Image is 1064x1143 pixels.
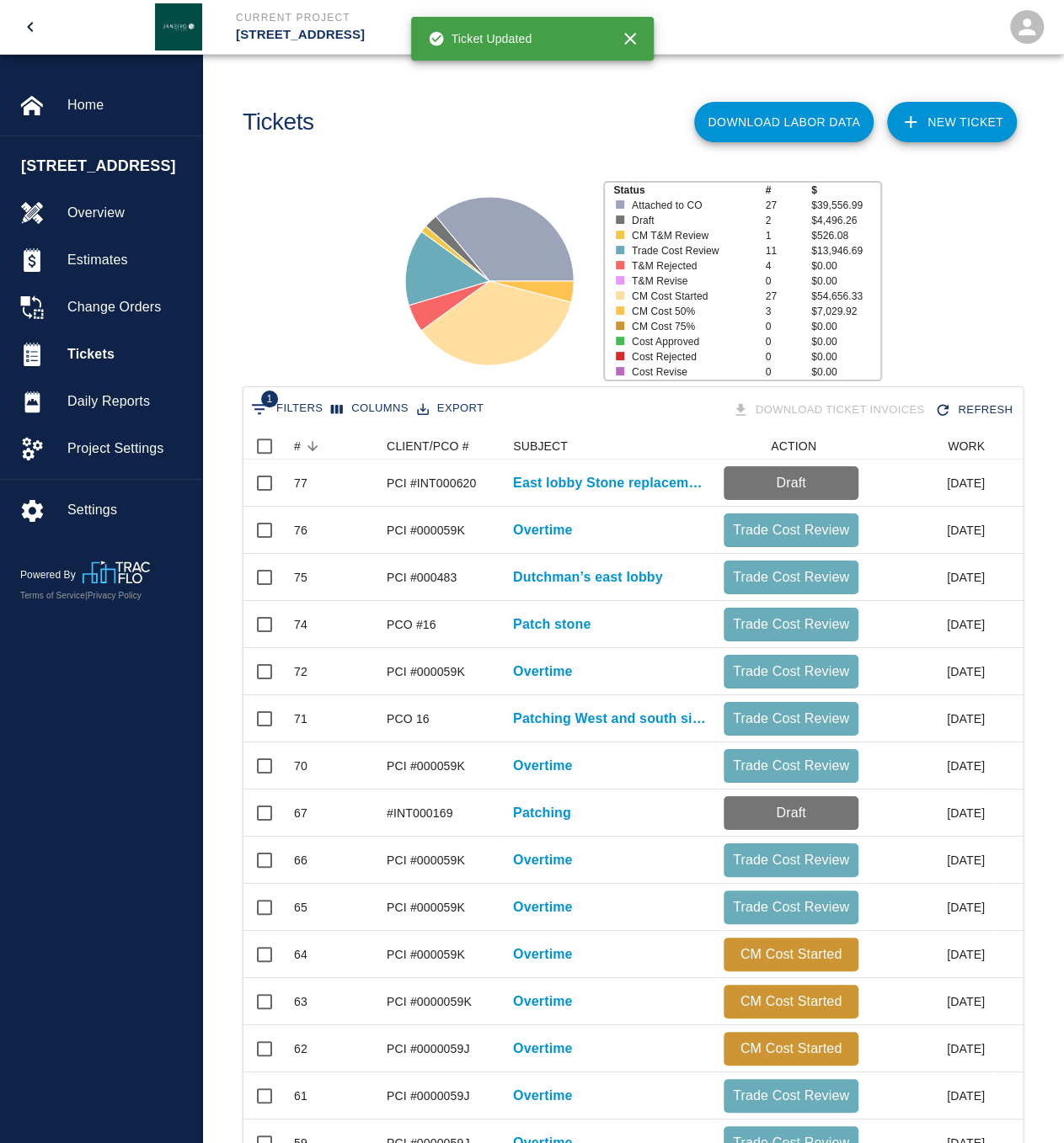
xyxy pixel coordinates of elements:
a: Patching [513,803,571,823]
div: 71 [294,710,307,727]
div: Refresh the list [931,396,1019,425]
p: CM Cost 50% [632,304,752,319]
div: [DATE] [867,1072,993,1119]
span: 1 [261,391,278,407]
p: 3 [766,304,811,319]
a: Overtime [513,1086,573,1106]
div: WORK [948,433,985,460]
p: 11 [766,243,811,258]
a: Terms of Service [20,591,85,600]
button: Download Labor Data [694,102,874,142]
p: $526.08 [811,228,880,243]
div: 76 [294,522,307,539]
div: [DATE] [867,648,993,695]
div: 66 [294,852,307,869]
span: Overview [67,203,188,223]
div: [DATE] [867,837,993,884]
a: Overtime [513,756,573,776]
p: # [766,183,811,198]
p: Status [613,183,765,198]
div: [DATE] [867,554,993,601]
button: open drawer [10,7,51,47]
a: Overtime [513,897,573,917]
p: Overtime [513,850,573,870]
div: [DATE] [867,931,993,978]
p: T&M Revise [632,274,752,289]
div: 61 [294,1087,307,1104]
div: Tickets download in groups of 15 [729,396,932,425]
p: Trade Cost Review [730,567,852,587]
a: Patch stone [513,614,591,635]
div: WORK [867,433,993,460]
a: Overtime [513,991,573,1012]
p: Attached to CO [632,198,752,213]
p: Powered By [20,567,83,582]
a: Overtime [513,662,573,682]
div: [DATE] [867,789,993,837]
div: [DATE] [867,507,993,554]
p: 27 [766,289,811,304]
a: Overtime [513,944,573,965]
p: $13,946.69 [811,243,880,258]
div: #INT000169 [387,805,453,821]
div: 65 [294,899,307,916]
div: 72 [294,663,307,680]
div: 63 [294,993,307,1010]
p: $0.00 [811,364,880,380]
div: [DATE] [867,695,993,742]
div: PCI #000059K [387,946,465,963]
div: [DATE] [867,742,993,789]
img: TracFlo [83,561,150,583]
div: PCI #0000059J [387,1087,469,1104]
div: 64 [294,946,307,963]
span: Estimates [67,250,188,270]
p: Trade Cost Review [730,897,852,917]
p: 1 [766,228,811,243]
div: [DATE] [867,884,993,931]
p: [STREET_ADDRESS] [236,25,623,45]
p: 2 [766,213,811,228]
p: Dutchman’s east lobby [513,567,663,587]
span: Settings [67,500,188,520]
p: $0.00 [811,258,880,274]
p: $0.00 [811,274,880,289]
a: Overtime [513,1039,573,1059]
div: Ticket Updated [428,24,532,54]
div: 75 [294,569,307,586]
div: [DATE] [867,460,993,507]
p: Trade Cost Review [730,662,852,682]
p: Trade Cost Review [730,850,852,870]
p: Trade Cost Review [730,614,852,635]
p: $ [811,183,880,198]
div: PCI #000483 [387,569,457,586]
a: NEW TICKET [887,102,1017,142]
p: CM Cost Started [730,1039,852,1059]
span: | [85,591,88,600]
p: $7,029.92 [811,304,880,319]
span: Daily Reports [67,391,188,412]
div: 77 [294,475,307,492]
button: Sort [301,434,324,458]
p: 27 [766,198,811,213]
div: 67 [294,805,307,821]
div: PCI #000059K [387,758,465,774]
p: Cost Approved [632,334,752,349]
p: Cost Revise [632,364,752,380]
p: CM Cost Started [730,944,852,965]
span: Home [67,95,188,115]
div: [DATE] [867,978,993,1025]
div: PCO #16 [387,616,436,633]
button: Show filters [247,396,327,423]
p: 4 [766,258,811,274]
p: Patching West and south side [513,709,707,729]
span: Tickets [67,344,188,364]
div: PCI #0000059K [387,993,472,1010]
p: Draft [730,473,852,493]
div: Chat Widget [980,1062,1064,1143]
div: # [286,433,378,460]
p: Trade Cost Review [730,709,852,729]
